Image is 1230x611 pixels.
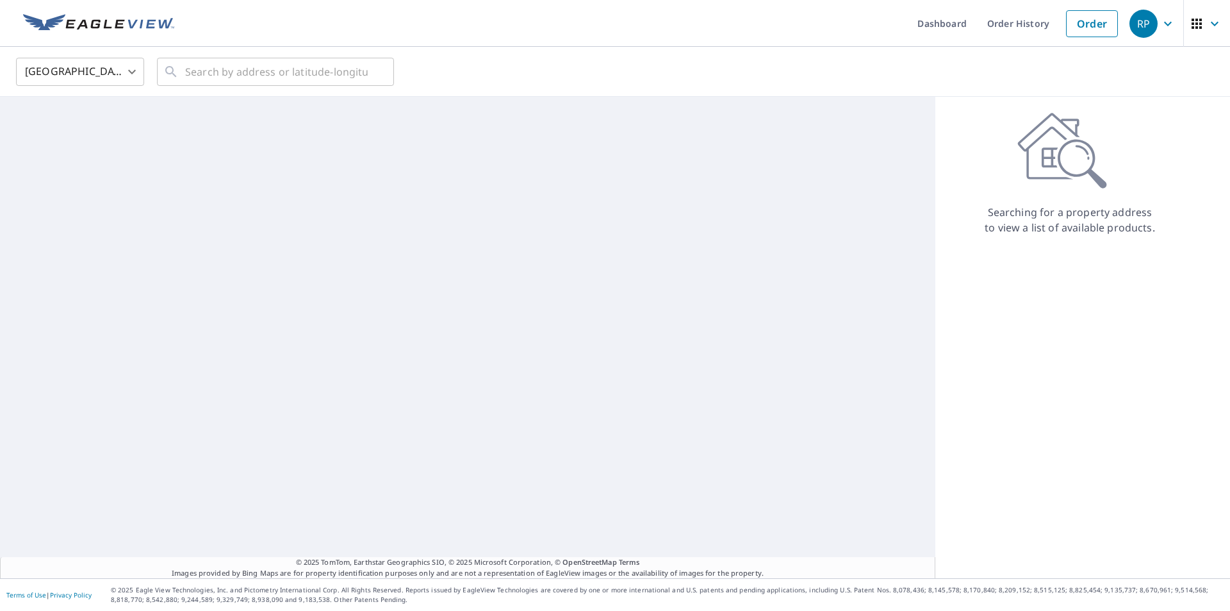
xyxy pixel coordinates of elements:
[16,54,144,90] div: [GEOGRAPHIC_DATA]
[296,557,640,568] span: © 2025 TomTom, Earthstar Geographics SIO, © 2025 Microsoft Corporation, ©
[1066,10,1118,37] a: Order
[23,14,174,33] img: EV Logo
[6,590,46,599] a: Terms of Use
[619,557,640,567] a: Terms
[50,590,92,599] a: Privacy Policy
[1129,10,1158,38] div: RP
[984,205,1156,235] p: Searching for a property address to view a list of available products.
[6,591,92,599] p: |
[111,585,1224,605] p: © 2025 Eagle View Technologies, Inc. and Pictometry International Corp. All Rights Reserved. Repo...
[185,54,368,90] input: Search by address or latitude-longitude
[562,557,616,567] a: OpenStreetMap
